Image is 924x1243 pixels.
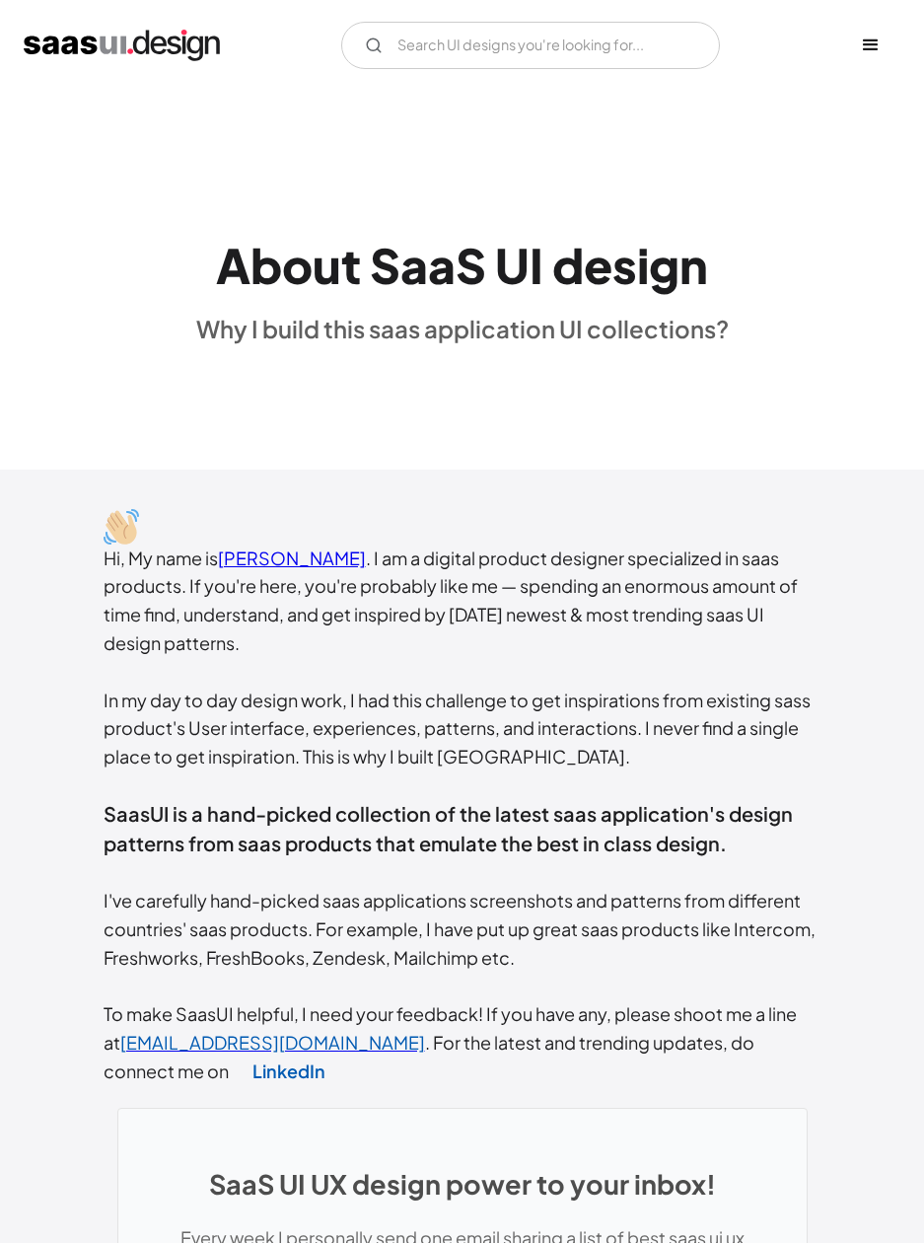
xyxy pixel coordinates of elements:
div: Why I build this saas application UI collections? [196,314,729,343]
a: LinkedIn [229,1046,349,1096]
a: [EMAIL_ADDRESS][DOMAIN_NAME] [120,1031,425,1054]
span: SaasUI is a hand-picked collection of the latest saas application's design patterns from saas pro... [104,801,793,855]
h1: SaaS UI UX design power to your inbox! [158,1168,767,1200]
a: [PERSON_NAME] [218,547,366,569]
form: Email Form [341,22,720,69]
a: home [24,30,220,61]
h1: About SaaS UI design [216,237,708,294]
div: Hi, My name is . I am a digital product designer specialized in saas products. If you're here, yo... [104,545,821,1086]
div: menu [841,16,900,75]
input: Search UI designs you're looking for... [341,22,720,69]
